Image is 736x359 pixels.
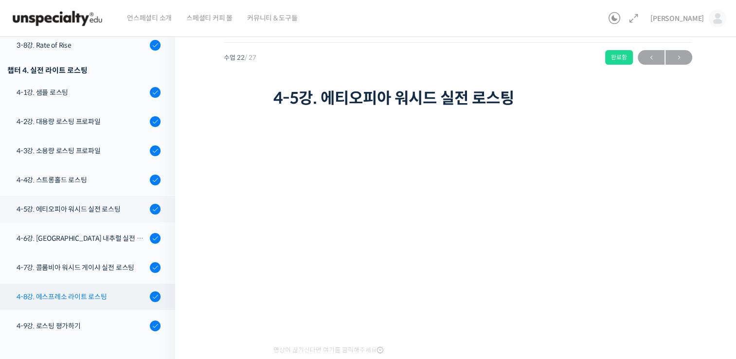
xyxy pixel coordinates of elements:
span: 홈 [31,293,36,301]
a: 홈 [3,278,64,303]
a: 대화 [64,278,126,303]
span: 대화 [89,293,101,301]
span: 설정 [150,293,162,301]
a: 설정 [126,278,187,303]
